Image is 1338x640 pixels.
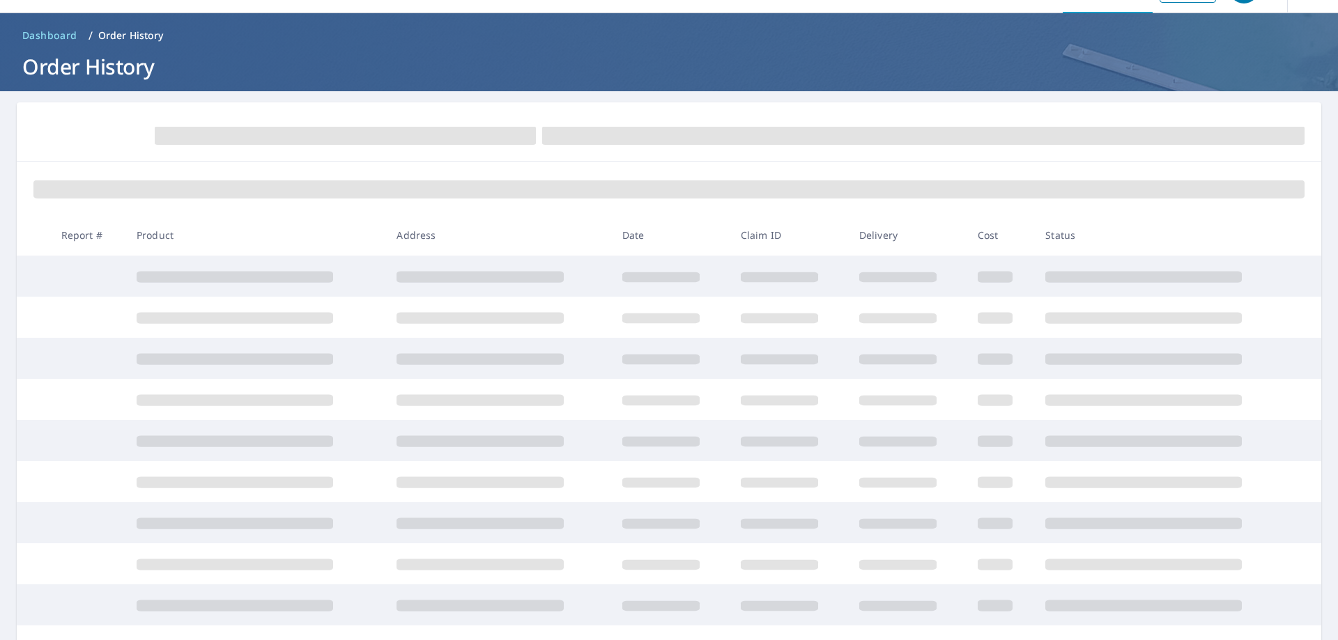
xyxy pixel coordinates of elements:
p: Order History [98,29,164,42]
th: Address [385,214,610,256]
nav: breadcrumb [17,24,1321,47]
h1: Order History [17,52,1321,81]
th: Claim ID [730,214,848,256]
span: Dashboard [22,29,77,42]
a: Dashboard [17,24,83,47]
th: Product [125,214,385,256]
th: Report # [50,214,125,256]
li: / [89,27,93,44]
th: Delivery [848,214,967,256]
th: Date [611,214,730,256]
th: Cost [967,214,1035,256]
th: Status [1034,214,1295,256]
